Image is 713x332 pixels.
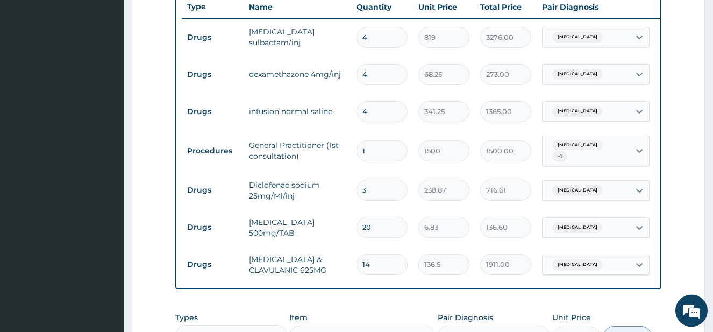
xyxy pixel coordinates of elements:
[62,98,148,207] span: We're online!
[182,180,244,200] td: Drugs
[552,312,591,323] label: Unit Price
[552,69,603,80] span: [MEDICAL_DATA]
[244,135,351,167] td: General Practitioner (1st consultation)
[182,255,244,274] td: Drugs
[5,219,205,257] textarea: Type your message and hit 'Enter'
[438,312,493,323] label: Pair Diagnosis
[552,259,603,270] span: [MEDICAL_DATA]
[20,54,44,81] img: d_794563401_company_1708531726252_794563401
[182,217,244,237] td: Drugs
[552,140,603,151] span: [MEDICAL_DATA]
[244,101,351,122] td: infusion normal saline
[244,63,351,85] td: dexamethazone 4mg/inj
[244,211,351,244] td: [MEDICAL_DATA] 500mg/TAB
[182,65,244,84] td: Drugs
[552,222,603,233] span: [MEDICAL_DATA]
[552,32,603,43] span: [MEDICAL_DATA]
[244,174,351,207] td: Diclofenae sodium 25mg/Ml/inj
[182,102,244,122] td: Drugs
[552,106,603,117] span: [MEDICAL_DATA]
[244,249,351,281] td: [MEDICAL_DATA] & CLAVULANIC 625MG
[176,5,202,31] div: Minimize live chat window
[552,151,567,162] span: + 1
[289,312,308,323] label: Item
[182,27,244,47] td: Drugs
[56,60,181,74] div: Chat with us now
[175,313,198,322] label: Types
[244,21,351,53] td: [MEDICAL_DATA] sulbactam/inj
[552,185,603,196] span: [MEDICAL_DATA]
[182,141,244,161] td: Procedures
